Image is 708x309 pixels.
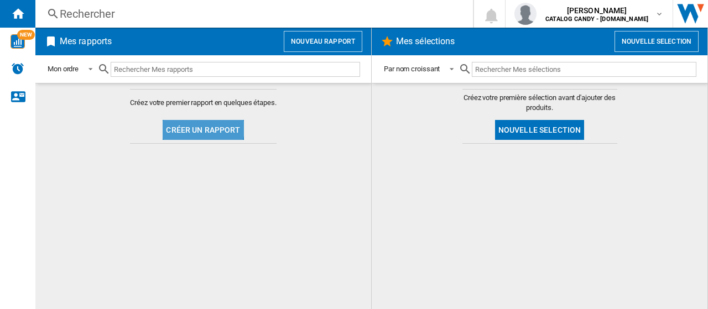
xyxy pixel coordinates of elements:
[163,120,243,140] button: Créer un rapport
[58,31,114,52] h2: Mes rapports
[545,5,648,16] span: [PERSON_NAME]
[11,34,25,49] img: wise-card.svg
[111,62,360,77] input: Rechercher Mes rapports
[11,62,24,75] img: alerts-logo.svg
[48,65,79,73] div: Mon ordre
[60,6,444,22] div: Rechercher
[384,65,440,73] div: Par nom croissant
[394,31,457,52] h2: Mes sélections
[514,3,537,25] img: profile.jpg
[545,15,648,23] b: CATALOG CANDY - [DOMAIN_NAME]
[495,120,585,140] button: Nouvelle selection
[472,62,696,77] input: Rechercher Mes sélections
[615,31,699,52] button: Nouvelle selection
[284,31,362,52] button: Nouveau rapport
[130,98,276,108] span: Créez votre premier rapport en quelques étapes.
[17,30,35,40] span: NEW
[462,93,617,113] span: Créez votre première sélection avant d'ajouter des produits.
